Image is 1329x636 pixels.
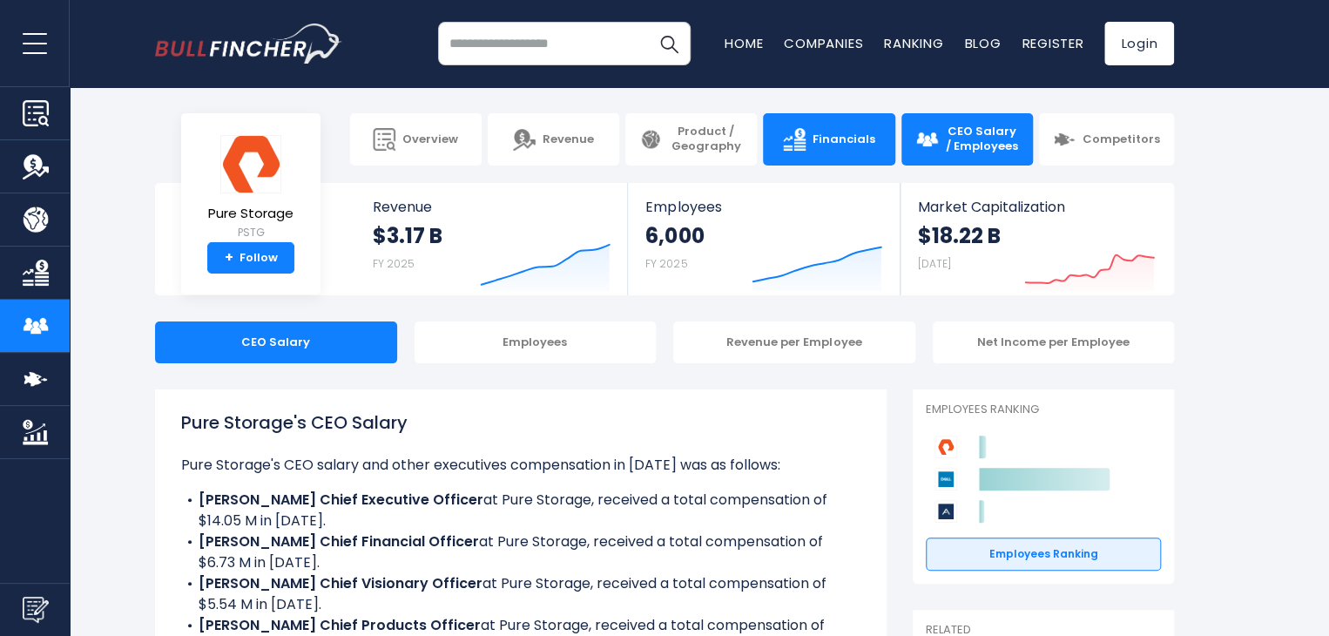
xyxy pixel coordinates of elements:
h1: Pure Storage's CEO Salary [181,409,860,436]
img: Arista Networks competitors logo [934,500,957,523]
small: FY 2025 [645,256,687,271]
strong: 6,000 [645,222,704,249]
a: Blog [964,34,1001,52]
li: at Pure Storage, received a total compensation of $6.73 M in [DATE]. [181,531,860,573]
span: Financials [813,132,875,147]
strong: $3.17 B [373,222,442,249]
li: at Pure Storage, received a total compensation of $14.05 M in [DATE]. [181,490,860,531]
img: Pure Storage competitors logo [934,436,957,458]
a: Go to homepage [155,24,342,64]
small: PSTG [208,225,293,240]
button: Search [647,22,691,65]
li: at Pure Storage, received a total compensation of $5.54 M in [DATE]. [181,573,860,615]
div: Employees [415,321,657,363]
a: CEO Salary / Employees [901,113,1033,166]
a: Login [1104,22,1174,65]
span: Market Capitalization [918,199,1155,215]
a: +Follow [207,242,294,274]
span: Competitors [1083,132,1160,147]
small: [DATE] [918,256,951,271]
a: Employees 6,000 FY 2025 [628,183,899,295]
a: Financials [763,113,894,166]
div: CEO Salary [155,321,397,363]
a: Ranking [884,34,943,52]
span: CEO Salary / Employees [945,125,1019,154]
span: Employees [645,199,881,215]
a: Revenue [488,113,619,166]
a: Product / Geography [625,113,757,166]
b: [PERSON_NAME] Chief Visionary Officer [199,573,482,593]
a: Pure Storage PSTG [207,134,294,243]
span: Overview [402,132,458,147]
a: Home [725,34,763,52]
strong: $18.22 B [918,222,1001,249]
b: [PERSON_NAME] Chief Executive Officer [199,490,483,510]
div: Revenue per Employee [673,321,915,363]
span: Pure Storage [208,206,293,221]
a: Revenue $3.17 B FY 2025 [355,183,628,295]
small: FY 2025 [373,256,415,271]
b: [PERSON_NAME] Chief Financial Officer [199,531,479,551]
div: Net Income per Employee [933,321,1175,363]
a: Overview [350,113,482,166]
span: Product / Geography [669,125,743,154]
a: Market Capitalization $18.22 B [DATE] [901,183,1172,295]
img: Dell Technologies competitors logo [934,468,957,491]
a: Competitors [1039,113,1174,166]
img: bullfincher logo [155,24,342,64]
a: Register [1022,34,1083,52]
a: Employees Ranking [926,538,1161,571]
a: Companies [784,34,863,52]
p: Pure Storage's CEO salary and other executives compensation in [DATE] was as follows: [181,455,860,476]
strong: + [225,250,233,266]
span: Revenue [543,132,594,147]
p: Employees Ranking [926,403,1161,417]
b: [PERSON_NAME] Chief Products Officer [199,615,481,635]
span: Revenue [373,199,611,215]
